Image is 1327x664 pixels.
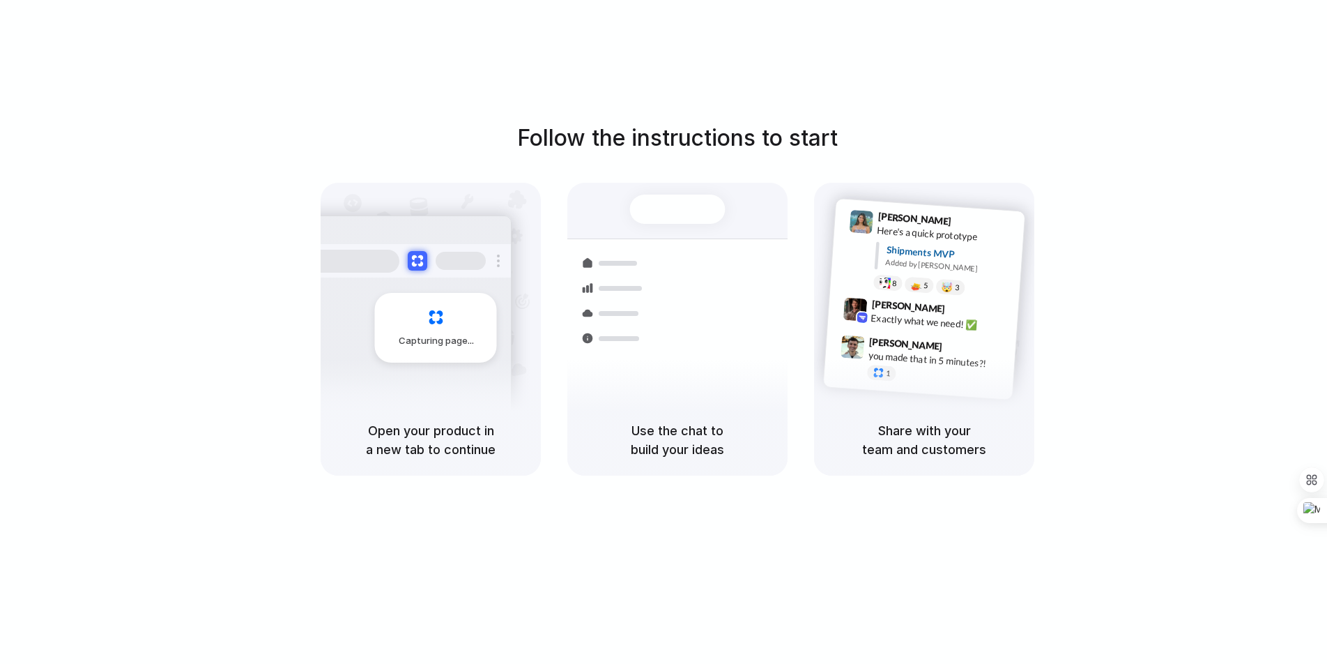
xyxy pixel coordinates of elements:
[886,370,891,377] span: 1
[885,257,1013,277] div: Added by [PERSON_NAME]
[831,421,1018,459] h5: Share with your team and customers
[337,421,524,459] h5: Open your product in a new tab to continue
[877,209,951,229] span: [PERSON_NAME]
[946,341,975,358] span: 9:47 AM
[877,223,1016,247] div: Here's a quick prototype
[868,349,1007,372] div: you made that in 5 minutes?!
[584,421,771,459] h5: Use the chat to build your ideas
[949,303,978,320] span: 9:42 AM
[892,280,897,287] span: 8
[923,282,928,289] span: 5
[871,296,945,317] span: [PERSON_NAME]
[942,282,953,293] div: 🤯
[517,121,838,155] h1: Follow the instructions to start
[956,216,984,232] span: 9:41 AM
[869,334,943,354] span: [PERSON_NAME]
[955,284,960,292] span: 3
[399,334,476,348] span: Capturing page
[886,243,1015,266] div: Shipments MVP
[870,311,1010,335] div: Exactly what we need! ✅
